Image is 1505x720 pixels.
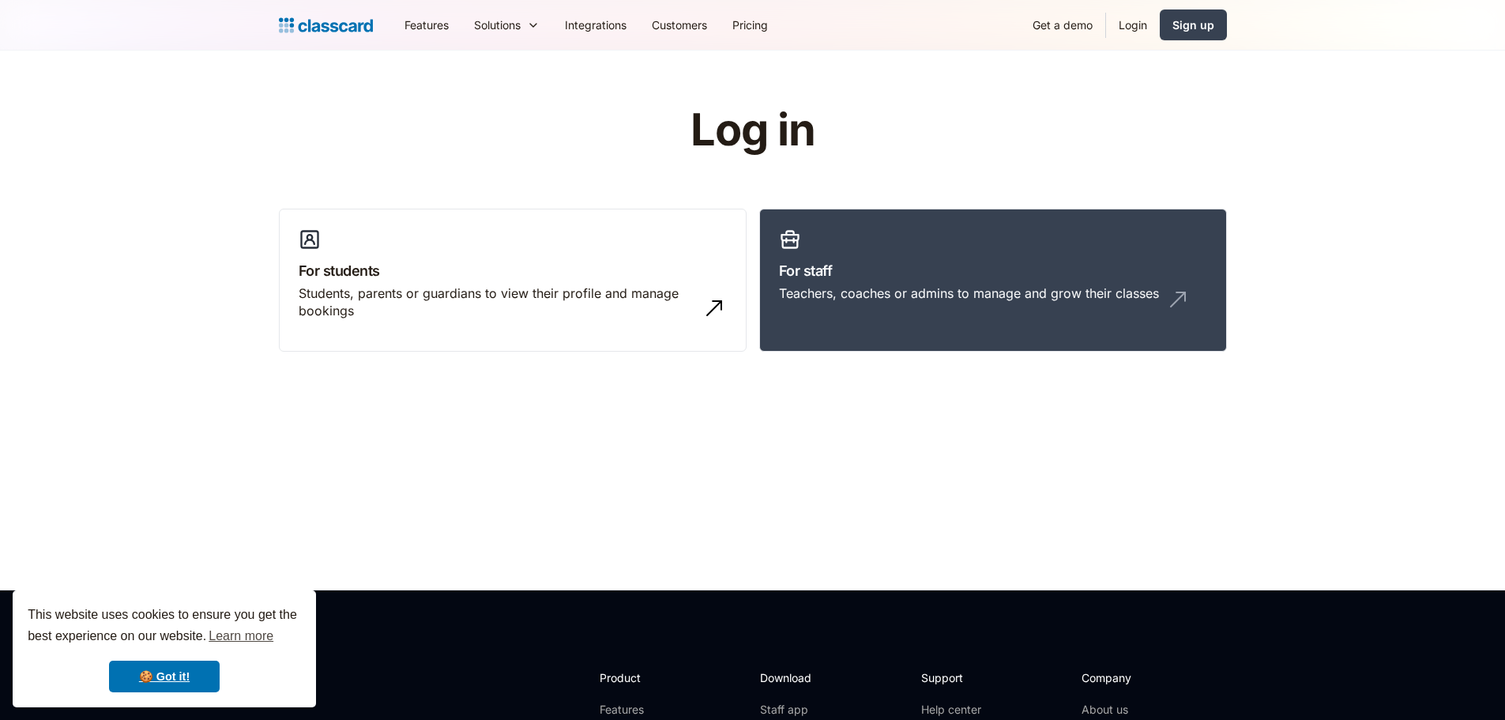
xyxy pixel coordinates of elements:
h3: For staff [779,260,1207,281]
a: Sign up [1160,9,1227,40]
a: About us [1082,702,1187,718]
h2: Product [600,669,684,686]
span: This website uses cookies to ensure you get the best experience on our website. [28,605,301,648]
div: Sign up [1172,17,1214,33]
a: Integrations [552,7,639,43]
a: dismiss cookie message [109,661,220,692]
a: learn more about cookies [206,624,276,648]
a: Features [600,702,684,718]
a: For staffTeachers, coaches or admins to manage and grow their classes [759,209,1227,352]
a: Get a demo [1020,7,1105,43]
a: Help center [921,702,985,718]
a: Customers [639,7,720,43]
a: Features [392,7,461,43]
a: Pricing [720,7,781,43]
a: For studentsStudents, parents or guardians to view their profile and manage bookings [279,209,747,352]
div: Students, parents or guardians to view their profile and manage bookings [299,285,695,320]
a: Staff app [760,702,825,718]
a: Login [1106,7,1160,43]
div: cookieconsent [13,590,316,707]
div: Solutions [461,7,552,43]
div: Solutions [474,17,521,33]
h1: Log in [502,106,1003,155]
a: Logo [279,14,373,36]
h3: For students [299,260,727,281]
h2: Company [1082,669,1187,686]
h2: Download [760,669,825,686]
h2: Support [921,669,985,686]
div: Teachers, coaches or admins to manage and grow their classes [779,285,1159,302]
